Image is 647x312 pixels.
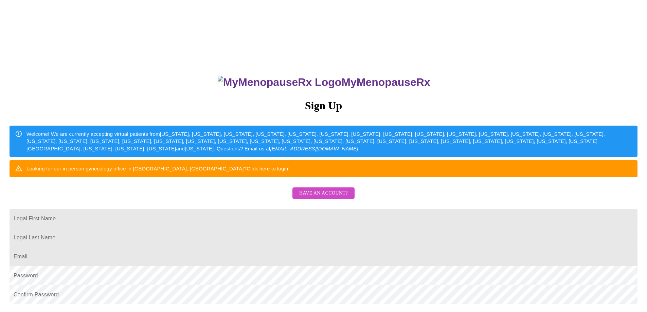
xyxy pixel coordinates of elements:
img: MyMenopauseRx Logo [218,76,341,89]
button: Have an account? [292,187,355,199]
div: Looking for our in person gynecology office in [GEOGRAPHIC_DATA], [GEOGRAPHIC_DATA]? [26,162,290,175]
span: Have an account? [299,189,348,198]
div: Welcome! We are currently accepting virtual patients from [US_STATE], [US_STATE], [US_STATE], [US... [26,128,632,155]
h3: Sign Up [10,99,637,112]
em: [EMAIL_ADDRESS][DOMAIN_NAME] [270,146,358,151]
a: Have an account? [291,195,356,200]
h3: MyMenopauseRx [11,76,638,89]
a: Click here to login! [247,166,290,171]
